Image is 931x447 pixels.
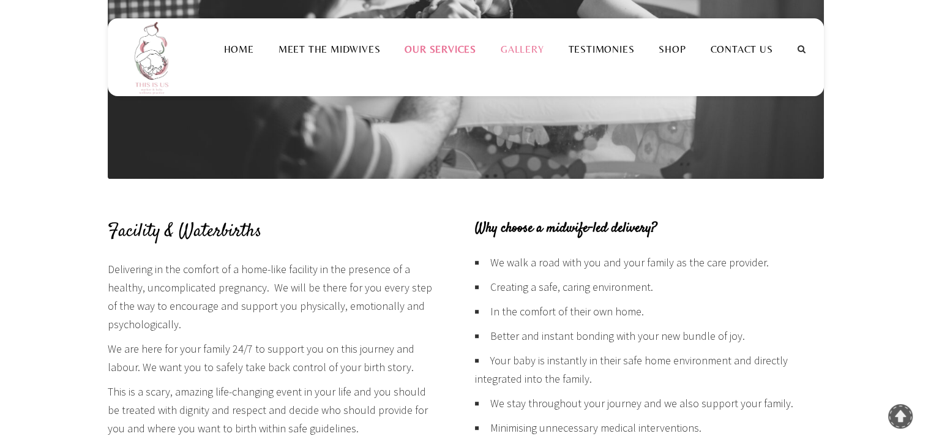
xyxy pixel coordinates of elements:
a: Home [211,43,266,55]
a: Contact Us [698,43,785,55]
li: Better and instant bonding with your new bundle of joy. [475,327,824,351]
a: Gallery [488,43,556,55]
a: Our Services [392,43,488,55]
li: Minimising unnecessary medical interventions. [475,419,824,443]
a: Meet the Midwives [266,43,393,55]
a: Testimonies [556,43,646,55]
p: This is a scary, amazing life-changing event in your life and you should be treated with dignity ... [108,383,438,438]
p: We are here for your family 24/7 to support you on this journey and labour. We want you to safely... [108,340,438,377]
li: Your baby is instantly in their safe home environment and directly integrated into the family. [475,351,824,394]
li: In the comfort of their own home. [475,302,824,327]
a: To Top [888,404,913,429]
li: We stay throughout your journey and we also support your family. [475,394,824,419]
li: We walk a road with you and your family as the care provider. [475,254,824,278]
img: This is us practice [126,18,181,96]
p: Delivering in the comfort of a home-like facility in the presence of a healthy, uncomplicated pre... [108,260,438,334]
li: Creating a safe, caring environment. [475,278,824,302]
a: Shop [646,43,698,55]
strong: Why choose a midwife-led delivery? [475,219,657,238]
h2: Facility & Waterbirths [108,219,438,245]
